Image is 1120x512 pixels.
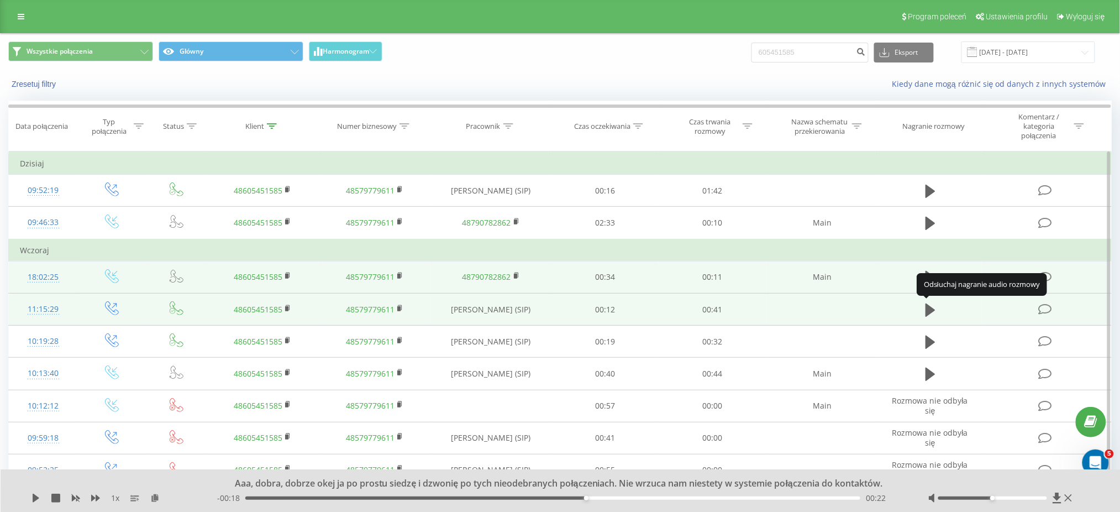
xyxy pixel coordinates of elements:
td: 00:34 [551,261,659,293]
a: 48579779611 [346,464,395,475]
div: 11:15:29 [20,299,66,320]
div: Accessibility label [584,496,588,500]
a: 48605451585 [234,464,282,475]
a: 48579779611 [346,400,395,411]
td: 00:41 [659,294,766,326]
a: 48605451585 [234,432,282,443]
td: 00:00 [659,390,766,422]
span: Rozmowa nie odbyła się [892,395,968,416]
span: 00:22 [866,493,886,504]
td: 00:10 [659,207,766,239]
div: Komentarz / kategoria połączenia [1007,112,1071,140]
td: [PERSON_NAME] (SIP) [430,294,551,326]
td: 02:33 [551,207,659,239]
div: 10:19:28 [20,331,66,352]
a: 48790782862 [462,271,511,282]
td: 00:00 [659,422,766,454]
div: 18:02:25 [20,267,66,288]
button: Wszystkie połączenia [8,41,153,61]
a: 48579779611 [346,432,395,443]
div: Czas trwania rozmowy [681,117,740,136]
td: Main [766,261,879,293]
td: 00:32 [659,326,766,358]
a: 48579779611 [346,185,395,196]
button: Eksport [874,43,934,62]
td: 00:57 [551,390,659,422]
span: Harmonogram [323,48,369,55]
td: [PERSON_NAME] (SIP) [430,326,551,358]
div: Czas oczekiwania [574,122,630,131]
span: Ustawienia profilu [986,12,1048,21]
td: Wczoraj [9,239,1112,262]
td: Main [766,390,879,422]
td: 00:16 [551,175,659,207]
a: 48605451585 [234,400,282,411]
span: Program poleceń [908,12,966,21]
td: 00:55 [551,454,659,487]
input: Wyszukiwanie według numeru [751,43,869,62]
span: Rozmowa nie odbyła się [892,459,968,480]
a: 48579779611 [346,336,395,347]
div: Nagranie rozmowy [903,122,965,131]
div: Klient [245,122,264,131]
div: Nazwa schematu przekierowania [790,117,849,136]
td: [PERSON_NAME] (SIP) [430,422,551,454]
td: 01:42 [659,175,766,207]
span: Rozmowa nie odbyła się [892,427,968,448]
span: 5 [1105,450,1114,458]
div: Odsłuchaj nagranie audio rozmowy [917,274,1047,296]
div: Status [163,122,184,131]
a: 48790782862 [462,217,511,228]
td: 00:12 [551,294,659,326]
span: Wszystkie połączenia [27,47,93,56]
span: Wyloguj się [1066,12,1105,21]
a: 48605451585 [234,217,282,228]
td: 00:44 [659,358,766,390]
a: 48605451585 [234,185,282,196]
td: Dzisiaj [9,153,1112,175]
button: Główny [159,41,303,61]
a: Kiedy dane mogą różnić się od danych z innych systemów [892,79,1112,89]
td: 00:40 [551,358,659,390]
div: Data połączenia [15,122,67,131]
td: Main [766,358,879,390]
div: Numer biznesowy [337,122,397,131]
span: - 00:18 [217,493,245,504]
div: 09:46:33 [20,212,66,233]
div: Typ połączenia [87,117,131,136]
td: 00:19 [551,326,659,358]
a: 48605451585 [234,368,282,379]
button: Zresetuj filtry [8,79,61,89]
div: 10:12:12 [20,395,66,417]
div: Accessibility label [991,496,995,500]
div: 10:13:40 [20,363,66,384]
iframe: Intercom live chat [1082,450,1109,476]
td: 00:00 [659,454,766,487]
a: 48605451585 [234,271,282,282]
td: 00:11 [659,261,766,293]
a: 48579779611 [346,368,395,379]
div: 09:52:19 [20,180,66,201]
button: Harmonogram [309,41,382,61]
td: [PERSON_NAME] (SIP) [430,454,551,487]
a: 48579779611 [346,304,395,315]
div: 09:59:18 [20,427,66,449]
td: [PERSON_NAME] (SIP) [430,358,551,390]
a: 48579779611 [346,217,395,228]
div: 09:52:25 [20,459,66,481]
div: Aaa, dobra, dobrze okej ja po prostu siedzę i dzwonię po tych nieodebranych połączeniach. Nie wrz... [136,478,970,490]
span: 1 x [111,493,119,504]
a: 48605451585 [234,336,282,347]
a: 48605451585 [234,304,282,315]
div: Pracownik [466,122,501,131]
a: 48579779611 [346,271,395,282]
td: Main [766,207,879,239]
td: 00:41 [551,422,659,454]
td: [PERSON_NAME] (SIP) [430,175,551,207]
